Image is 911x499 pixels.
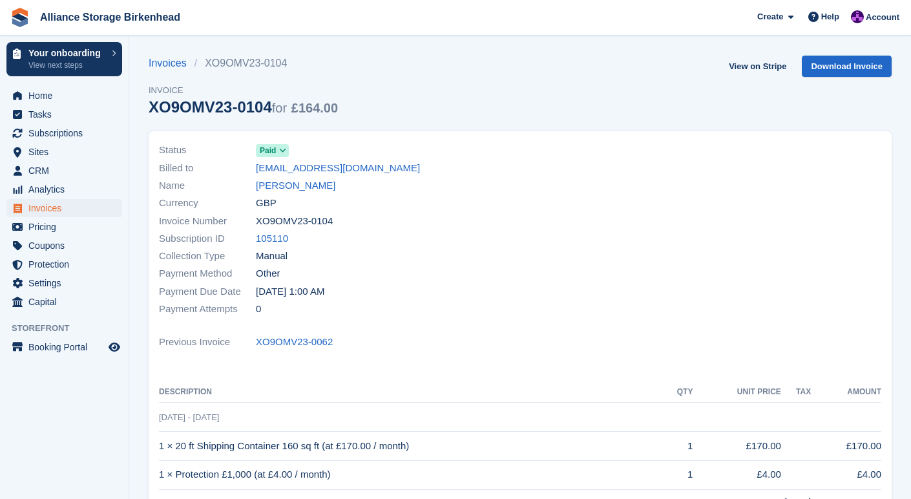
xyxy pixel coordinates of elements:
a: menu [6,124,122,142]
span: Paid [260,145,276,156]
span: Billed to [159,161,256,176]
a: menu [6,218,122,236]
span: Manual [256,249,288,264]
span: Analytics [28,180,106,198]
span: Payment Method [159,266,256,281]
td: 1 [661,432,693,461]
td: 1 [661,460,693,489]
a: menu [6,237,122,255]
p: View next steps [28,59,105,71]
span: Previous Invoice [159,335,256,350]
a: menu [6,274,122,292]
a: Download Invoice [802,56,892,77]
th: Tax [781,382,811,403]
a: Invoices [149,56,194,71]
span: GBP [256,196,277,211]
td: £4.00 [693,460,780,489]
th: Unit Price [693,382,780,403]
span: Collection Type [159,249,256,264]
span: Storefront [12,322,129,335]
a: Paid [256,143,289,158]
a: menu [6,255,122,273]
span: Currency [159,196,256,211]
span: Invoice Number [159,214,256,229]
img: stora-icon-8386f47178a22dfd0bd8f6a31ec36ba5ce8667c1dd55bd0f319d3a0aa187defe.svg [10,8,30,27]
p: Your onboarding [28,48,105,58]
a: Preview store [107,339,122,355]
a: menu [6,105,122,123]
time: 2025-10-03 00:00:00 UTC [256,284,324,299]
span: Payment Due Date [159,284,256,299]
span: Account [866,11,899,24]
span: XO9OMV23-0104 [256,214,333,229]
span: Payment Attempts [159,302,256,317]
span: [DATE] - [DATE] [159,412,219,422]
a: View on Stripe [724,56,791,77]
span: Invoice [149,84,338,97]
td: 1 × 20 ft Shipping Container 160 sq ft (at £170.00 / month) [159,432,661,461]
span: Name [159,178,256,193]
span: Other [256,266,280,281]
nav: breadcrumbs [149,56,338,71]
a: menu [6,180,122,198]
a: [EMAIL_ADDRESS][DOMAIN_NAME] [256,161,420,176]
span: CRM [28,162,106,180]
span: Create [757,10,783,23]
a: menu [6,199,122,217]
span: Status [159,143,256,158]
a: XO9OMV23-0062 [256,335,333,350]
td: 1 × Protection £1,000 (at £4.00 / month) [159,460,661,489]
a: menu [6,338,122,356]
a: [PERSON_NAME] [256,178,335,193]
span: Booking Portal [28,338,106,356]
td: £170.00 [811,432,881,461]
a: menu [6,87,122,105]
a: menu [6,293,122,311]
a: menu [6,162,122,180]
a: 105110 [256,231,288,246]
span: Subscription ID [159,231,256,246]
span: Settings [28,274,106,292]
span: Pricing [28,218,106,236]
span: Coupons [28,237,106,255]
a: Alliance Storage Birkenhead [35,6,185,28]
span: Protection [28,255,106,273]
span: Help [821,10,839,23]
a: menu [6,143,122,161]
td: £4.00 [811,460,881,489]
th: Description [159,382,661,403]
span: 0 [256,302,261,317]
span: Tasks [28,105,106,123]
th: Amount [811,382,881,403]
span: Capital [28,293,106,311]
span: for [272,101,287,115]
span: Sites [28,143,106,161]
a: Your onboarding View next steps [6,42,122,76]
span: Home [28,87,106,105]
div: XO9OMV23-0104 [149,98,338,116]
span: Subscriptions [28,124,106,142]
span: Invoices [28,199,106,217]
span: £164.00 [291,101,338,115]
td: £170.00 [693,432,780,461]
th: QTY [661,382,693,403]
img: Romilly Norton [851,10,864,23]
